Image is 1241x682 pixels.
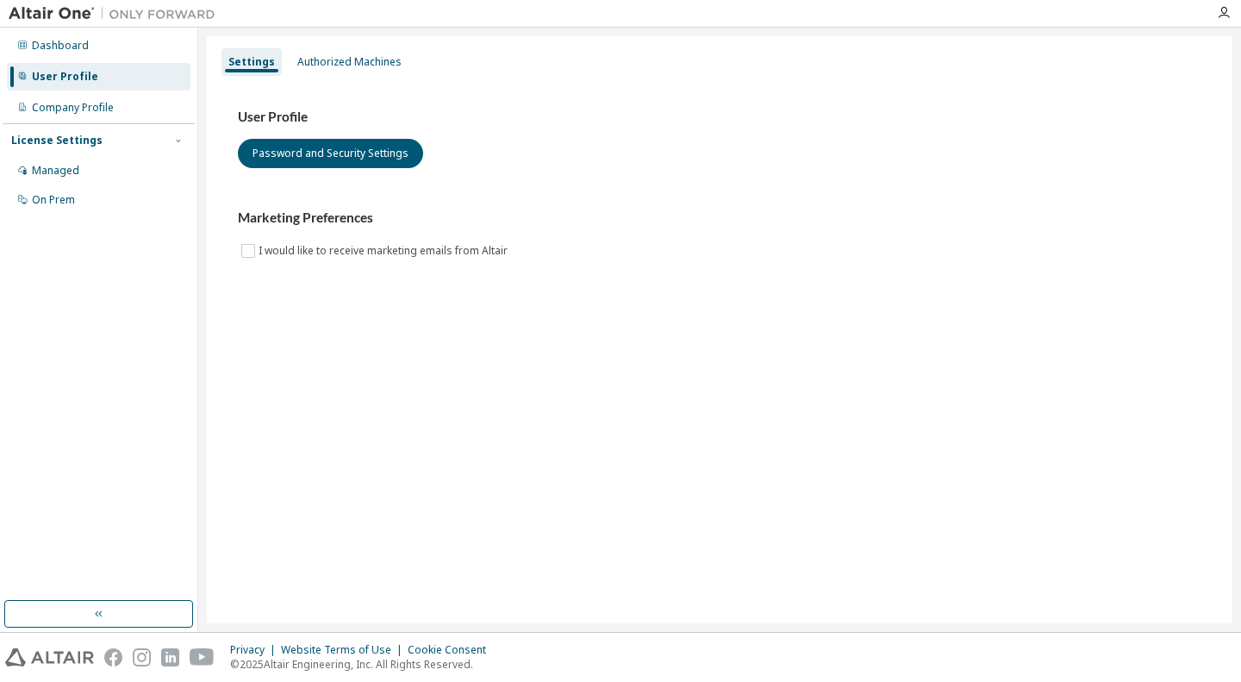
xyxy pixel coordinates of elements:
[190,648,215,666] img: youtube.svg
[228,55,275,69] div: Settings
[281,643,408,657] div: Website Terms of Use
[32,39,89,53] div: Dashboard
[230,657,496,672] p: © 2025 Altair Engineering, Inc. All Rights Reserved.
[104,648,122,666] img: facebook.svg
[297,55,402,69] div: Authorized Machines
[238,139,423,168] button: Password and Security Settings
[5,648,94,666] img: altair_logo.svg
[133,648,151,666] img: instagram.svg
[238,210,1201,227] h3: Marketing Preferences
[32,193,75,207] div: On Prem
[230,643,281,657] div: Privacy
[32,70,98,84] div: User Profile
[11,134,103,147] div: License Settings
[32,164,79,178] div: Managed
[259,241,511,261] label: I would like to receive marketing emails from Altair
[9,5,224,22] img: Altair One
[32,101,114,115] div: Company Profile
[408,643,496,657] div: Cookie Consent
[238,109,1201,126] h3: User Profile
[161,648,179,666] img: linkedin.svg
